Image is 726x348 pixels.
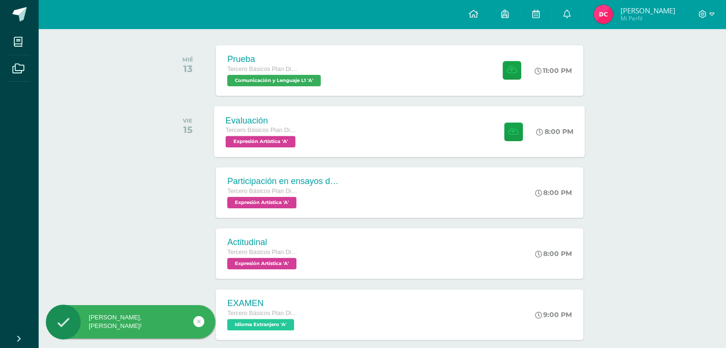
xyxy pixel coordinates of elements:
[227,298,299,308] div: EXAMEN
[535,249,572,258] div: 8:00 PM
[46,313,215,330] div: [PERSON_NAME], [PERSON_NAME]!
[227,249,299,256] span: Tercero Básicos Plan Diario
[535,188,572,197] div: 8:00 PM
[594,5,613,24] img: bae459bd0cbb3c6435d31d162aa0c0eb.png
[227,75,321,86] span: Comunicación y Lenguaje L1 'A'
[227,188,299,194] span: Tercero Básicos Plan Diario
[227,54,323,64] div: Prueba
[182,63,193,74] div: 13
[620,14,675,22] span: Mi Perfil
[227,310,299,317] span: Tercero Básicos Plan Diario
[227,197,296,208] span: Expresión Artística 'A'
[226,115,298,125] div: Evaluación
[226,136,295,147] span: Expresión Artística 'A'
[227,176,342,186] div: Participación en ensayos de gimnasia
[620,6,675,15] span: [PERSON_NAME]
[227,66,299,72] span: Tercero Básicos Plan Diario
[183,124,192,135] div: 15
[183,117,192,124] div: VIE
[537,127,574,136] div: 8:00 PM
[227,319,294,330] span: Idioma Extranjero 'A'
[227,258,296,269] span: Expresión Artística 'A'
[535,66,572,75] div: 11:00 PM
[182,56,193,63] div: MIÉ
[227,237,299,247] div: Actitudinal
[226,127,298,133] span: Tercero Básicos Plan Diario
[535,310,572,319] div: 9:00 PM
